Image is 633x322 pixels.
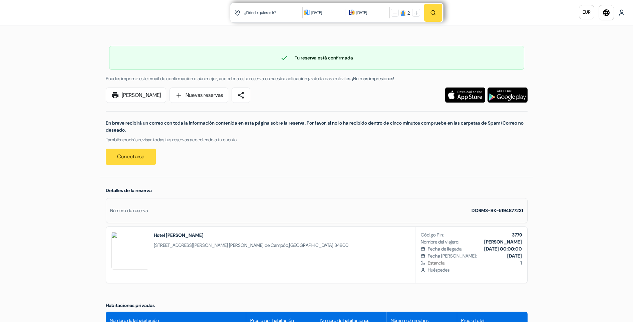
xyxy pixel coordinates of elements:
span: Nombre del viajero: [421,238,459,246]
img: location icon [234,10,240,16]
span: [STREET_ADDRESS][PERSON_NAME] [154,242,228,248]
p: También podrás revisar todas tus reservas accediendo a tu cuenta: [106,136,528,143]
p: En breve recibirá un correo con toda la información contenida en esta página sobre la reserva. Po... [106,120,528,134]
b: [DATE] 00:00:00 [484,246,522,252]
span: 34800 [334,242,348,248]
h2: Hotel [PERSON_NAME] [154,232,348,238]
span: , [154,242,348,249]
span: share [237,91,245,99]
div: Número de reserva [110,207,148,214]
span: Fecha de llegada: [428,246,462,253]
img: AmQINg85BDMENAFl [111,232,149,270]
b: 3779 [512,232,522,238]
img: Descarga la aplicación gratuita [445,88,485,103]
span: Puedes imprimir este email de confirmación o aún mejor, acceder a esta reserva en nuestra aplicac... [106,75,394,82]
div: [DATE] [311,9,342,16]
strong: DORMS-BK-5194877231 [471,207,523,213]
img: minus [393,11,397,15]
a: language [599,5,614,20]
span: Estancia: [428,260,522,267]
span: Fecha [PERSON_NAME]: [428,253,477,260]
span: Habitaciones privadas [106,302,155,308]
span: Código Pin: [421,231,444,238]
a: share [232,88,250,103]
div: Tu reserva está confirmada [109,54,524,62]
a: Conectarse [106,149,156,165]
div: 2 [407,10,410,17]
b: [PERSON_NAME] [484,239,522,245]
img: Descarga la aplicación gratuita [488,88,528,103]
span: [GEOGRAPHIC_DATA] [289,242,333,248]
span: [PERSON_NAME] de Campóo [229,242,288,248]
img: calendarIcon icon [349,9,355,15]
img: guest icon [400,10,406,16]
b: 1 [520,260,522,266]
a: addNuevas reservas [170,88,228,103]
span: Huéspedes [428,267,522,274]
b: [DATE] [507,253,522,259]
img: AlberguesJuveniles.es [8,7,91,18]
div: [DATE] [356,9,367,16]
a: EUR [579,5,594,19]
input: Ciudad, Universidad o Propiedad [244,4,304,21]
span: Detalles de la reserva [106,187,152,193]
a: print[PERSON_NAME] [106,88,166,103]
img: plus [414,11,418,15]
img: calendarIcon icon [304,9,310,15]
img: User Icon [618,9,625,16]
i: language [602,9,610,17]
span: check [280,54,288,62]
span: add [175,91,183,99]
span: print [111,91,119,99]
